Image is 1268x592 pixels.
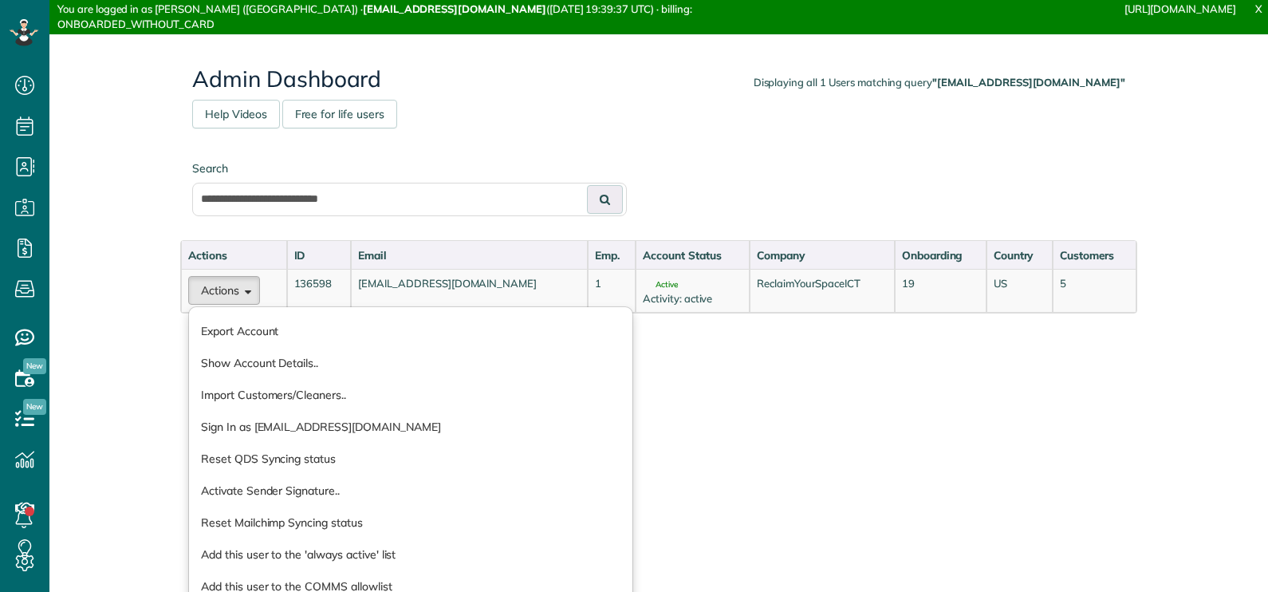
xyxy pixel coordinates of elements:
[595,247,628,263] div: Emp.
[588,269,636,313] td: 1
[932,76,1125,89] strong: "[EMAIL_ADDRESS][DOMAIN_NAME]"
[189,507,632,539] a: Reset Mailchimp Syncing status
[351,269,588,313] td: [EMAIL_ADDRESS][DOMAIN_NAME]
[189,443,632,475] a: Reset QDS Syncing status
[189,411,632,443] a: Sign In as [EMAIL_ADDRESS][DOMAIN_NAME]
[188,276,260,305] button: Actions
[192,100,280,128] a: Help Videos
[282,100,397,128] a: Free for life users
[750,269,895,313] td: ReclaimYourSpaceICT
[358,247,581,263] div: Email
[189,475,632,507] a: Activate Sender Signature..
[189,347,632,379] a: Show Account Details..
[294,247,345,263] div: ID
[189,379,632,411] a: Import Customers/Cleaners..
[287,269,352,313] td: 136598
[986,269,1053,313] td: US
[192,160,627,176] label: Search
[643,247,742,263] div: Account Status
[994,247,1046,263] div: Country
[754,75,1125,90] div: Displaying all 1 Users matching query
[1053,269,1136,313] td: 5
[189,539,632,570] a: Add this user to the 'always active' list
[1124,2,1236,15] a: [URL][DOMAIN_NAME]
[23,399,46,415] span: New
[895,269,986,313] td: 19
[189,315,632,347] a: Export Account
[1060,247,1129,263] div: Customers
[188,247,280,263] div: Actions
[23,358,46,374] span: New
[757,247,888,263] div: Company
[902,247,979,263] div: Onboarding
[363,2,546,15] strong: [EMAIL_ADDRESS][DOMAIN_NAME]
[643,291,742,306] div: Activity: active
[643,281,678,289] span: Active
[192,67,1125,92] h2: Admin Dashboard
